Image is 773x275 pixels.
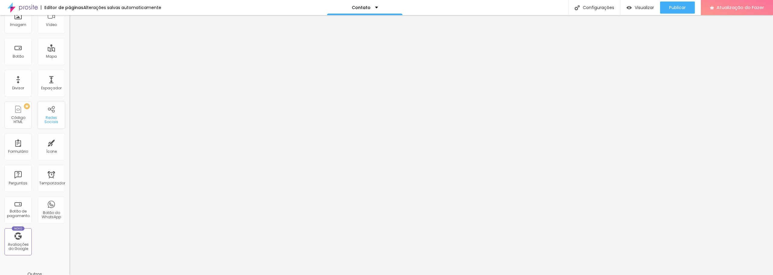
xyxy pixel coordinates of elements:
font: Configurações [583,5,614,11]
font: Alterações salvas automaticamente [83,5,161,11]
font: Perguntas [9,181,27,186]
font: Publicar [669,5,686,11]
font: Avaliações do Google [8,242,29,251]
font: Divisor [12,85,24,91]
font: Formulário [8,149,28,154]
font: Vídeo [46,22,57,27]
font: Temporizador [39,181,65,186]
button: Visualizar [621,2,660,14]
font: Imagem [10,22,26,27]
font: Botão de pagamento [7,209,30,218]
font: Redes Sociais [44,115,58,124]
font: Novo [14,227,22,230]
font: Ícone [46,149,57,154]
font: Contato [352,5,370,11]
font: Atualização do Fazer [717,4,764,11]
img: Ícone [575,5,580,10]
font: Espaçador [41,85,62,91]
font: Mapa [46,54,57,59]
img: view-1.svg [627,5,632,10]
font: Código HTML [11,115,25,124]
font: Visualizar [635,5,654,11]
font: Botão do WhatsApp [42,210,61,219]
button: Publicar [660,2,695,14]
font: Editor de páginas [44,5,83,11]
font: Botão [13,54,24,59]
